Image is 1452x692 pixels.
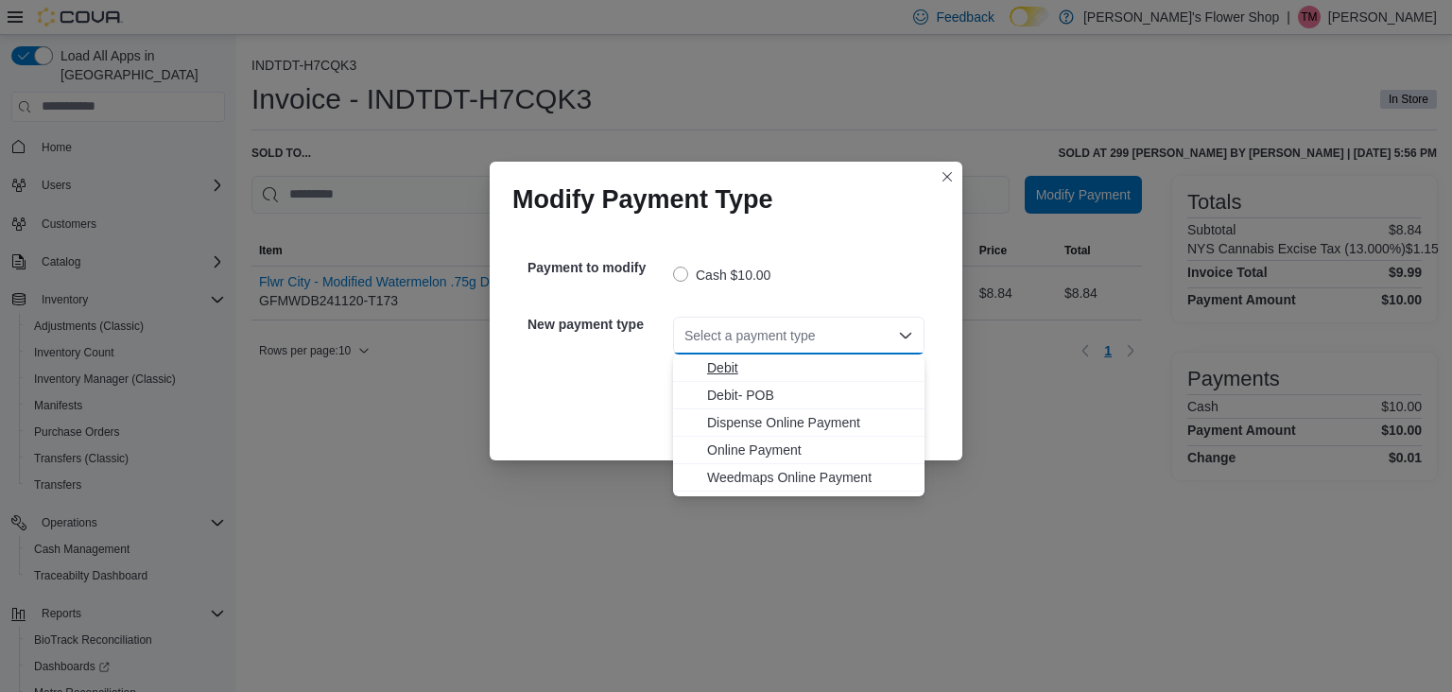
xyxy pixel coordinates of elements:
button: Online Payment [673,437,925,464]
h5: New payment type [527,305,669,343]
span: Online Payment [707,441,913,459]
button: Debit [673,355,925,382]
button: Debit- POB [673,382,925,409]
span: Dispense Online Payment [707,413,913,432]
span: Debit [707,358,913,377]
label: Cash $10.00 [673,264,770,286]
div: Choose from the following options [673,355,925,492]
button: Dispense Online Payment [673,409,925,437]
input: Accessible screen reader label [684,324,686,347]
button: Closes this modal window [936,165,959,188]
h5: Payment to modify [527,249,669,286]
span: Weedmaps Online Payment [707,468,913,487]
button: Close list of options [898,328,913,343]
h1: Modify Payment Type [512,184,773,215]
button: Weedmaps Online Payment [673,464,925,492]
span: Debit- POB [707,386,913,405]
